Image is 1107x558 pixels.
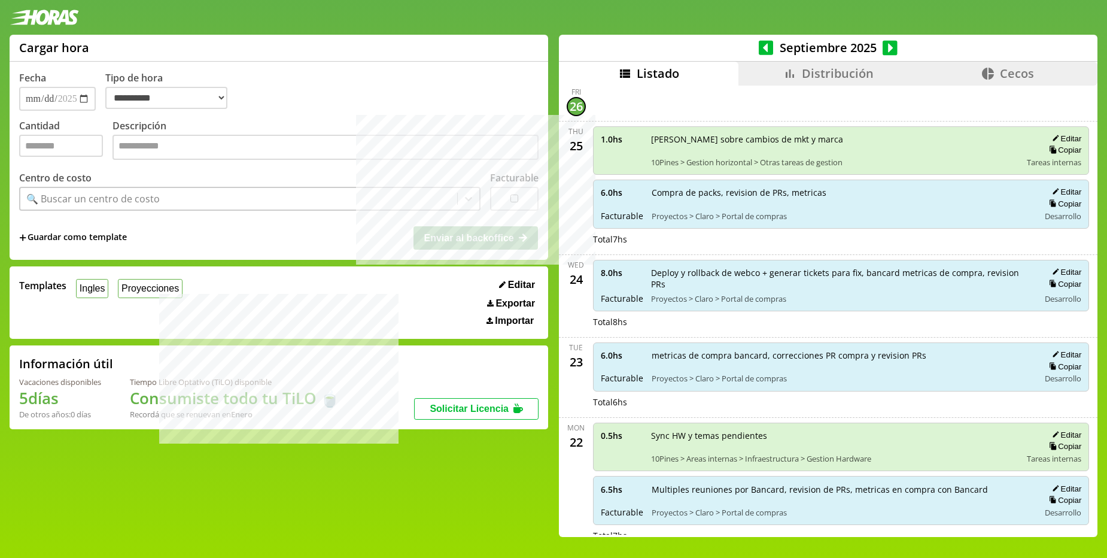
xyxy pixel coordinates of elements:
[567,270,586,289] div: 24
[652,373,1032,384] span: Proyectos > Claro > Portal de compras
[19,231,127,244] span: +Guardar como template
[1045,293,1081,304] span: Desarrollo
[568,260,584,270] div: Wed
[1048,350,1081,360] button: Editar
[1027,453,1081,464] span: Tareas internas
[601,210,643,222] span: Facturable
[567,433,586,452] div: 22
[19,71,46,84] label: Fecha
[571,87,581,97] div: Fri
[802,65,874,81] span: Distribución
[1045,507,1081,518] span: Desarrollo
[112,119,539,163] label: Descripción
[495,279,539,291] button: Editar
[567,353,586,372] div: 23
[130,409,339,420] div: Recordá que se renuevan en
[601,372,643,384] span: Facturable
[652,484,1032,495] span: Multiples reuniones por Bancard, revision de PRs, metricas en compra con Bancard
[1045,199,1081,209] button: Copiar
[105,87,227,109] select: Tipo de hora
[130,387,339,409] h1: Consumiste todo tu TiLO 🍵
[651,157,1019,168] span: 10Pines > Gestion horizontal > Otras tareas de gestion
[569,342,583,353] div: Tue
[19,356,113,372] h2: Información útil
[495,316,534,326] span: Importar
[601,134,643,145] span: 1.0 hs
[118,279,183,298] button: Proyecciones
[1048,187,1081,197] button: Editar
[601,350,643,361] span: 6.0 hs
[637,65,679,81] span: Listado
[1000,65,1034,81] span: Cecos
[1045,373,1081,384] span: Desarrollo
[1045,211,1081,222] span: Desarrollo
[1048,267,1081,277] button: Editar
[19,279,66,292] span: Templates
[601,267,643,278] span: 8.0 hs
[130,377,339,387] div: Tiempo Libre Optativo (TiLO) disponible
[490,171,539,184] label: Facturable
[601,484,643,495] span: 6.5 hs
[19,171,92,184] label: Centro de costo
[19,409,101,420] div: De otros años: 0 días
[601,430,643,441] span: 0.5 hs
[76,279,108,298] button: Ingles
[601,187,643,198] span: 6.0 hs
[593,316,1090,327] div: Total 8 hs
[651,293,1032,304] span: Proyectos > Claro > Portal de compras
[10,10,79,25] img: logotipo
[1048,134,1081,144] button: Editar
[430,404,509,414] span: Solicitar Licencia
[593,396,1090,408] div: Total 6 hs
[19,135,103,157] input: Cantidad
[1045,145,1081,155] button: Copiar
[651,453,1019,464] span: 10Pines > Areas internas > Infraestructura > Gestion Hardware
[508,280,535,290] span: Editar
[652,187,1032,198] span: Compra de packs, revision de PRs, metricas
[1045,279,1081,289] button: Copiar
[1027,157,1081,168] span: Tareas internas
[483,298,539,310] button: Exportar
[19,387,101,409] h1: 5 días
[568,126,583,137] div: Thu
[105,71,237,111] label: Tipo de hora
[593,233,1090,245] div: Total 7 hs
[652,211,1032,222] span: Proyectos > Claro > Portal de compras
[601,507,643,518] span: Facturable
[1045,441,1081,451] button: Copiar
[495,298,535,309] span: Exportar
[601,293,643,304] span: Facturable
[1048,484,1081,494] button: Editar
[19,231,26,244] span: +
[773,40,883,56] span: Septiembre 2025
[567,423,585,433] div: Mon
[651,430,1019,441] span: Sync HW y temas pendientes
[651,267,1032,290] span: Deploy y rollback de webco + generar tickets para fix, bancard metricas de compra, revision PRs
[19,119,112,163] label: Cantidad
[593,530,1090,541] div: Total 7 hs
[567,137,586,156] div: 25
[1045,362,1081,372] button: Copiar
[559,86,1097,535] div: scrollable content
[651,134,1019,145] span: [PERSON_NAME] sobre cambios de mkt y marca
[414,398,539,420] button: Solicitar Licencia
[26,192,160,205] div: 🔍 Buscar un centro de costo
[231,409,253,420] b: Enero
[19,40,89,56] h1: Cargar hora
[567,97,586,116] div: 26
[1048,430,1081,440] button: Editar
[652,507,1032,518] span: Proyectos > Claro > Portal de compras
[112,135,539,160] textarea: Descripción
[652,350,1032,361] span: metricas de compra bancard, correcciones PR compra y revision PRs
[19,377,101,387] div: Vacaciones disponibles
[1045,495,1081,505] button: Copiar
